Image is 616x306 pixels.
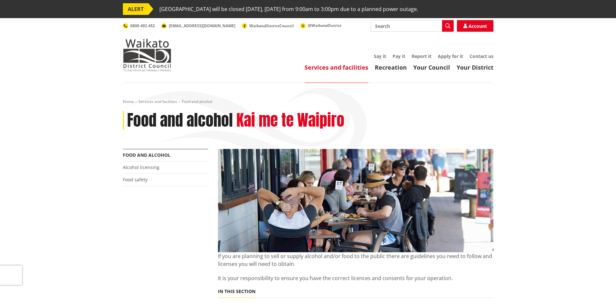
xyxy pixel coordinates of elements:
p: If you are planning to sell or supply alcohol and/or food to the public there are guidelines you ... [218,252,493,268]
a: Home [123,99,134,104]
span: [GEOGRAPHIC_DATA] will be closed [DATE], [DATE] from 9:00am to 3:00pm due to a planned power outage. [159,3,418,15]
a: Say it [374,53,386,59]
a: Alcohol licensing [123,164,159,170]
a: [EMAIL_ADDRESS][DOMAIN_NAME] [161,23,235,28]
span: Food and alcohol [182,99,212,104]
a: Recreation [375,63,407,71]
a: 0800 492 452 [123,23,155,28]
h2: Kai me te Waipiro [236,111,344,130]
h1: Food and alcohol [127,111,233,130]
a: Services and facilities [305,63,368,71]
span: @WaikatoDistrict [308,23,341,28]
a: Account [457,20,493,32]
a: Your District [457,63,493,71]
a: Apply for it [438,53,463,59]
a: @WaikatoDistrict [300,23,341,28]
a: WaikatoDistrictCouncil [242,23,294,28]
input: Search input [371,20,454,32]
img: Food and Alcohol in the Waikato [218,149,493,252]
a: Contact us [470,53,493,59]
a: Report it [412,53,431,59]
p: It is your responsibility to ensure you have the correct licences and consents for your operation. [218,274,493,282]
a: Services and facilities [138,99,177,104]
span: 0800 492 452 [130,23,155,28]
span: [EMAIL_ADDRESS][DOMAIN_NAME] [169,23,235,28]
a: Food safety [123,176,147,183]
a: Food and alcohol [123,152,170,158]
img: Waikato District Council - Te Kaunihera aa Takiwaa o Waikato [123,39,171,71]
a: Your Council [413,63,450,71]
a: Pay it [393,53,405,59]
span: ALERT [123,3,148,15]
h5: In this section [218,289,255,294]
span: WaikatoDistrictCouncil [249,23,294,28]
nav: breadcrumb [123,99,493,105]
